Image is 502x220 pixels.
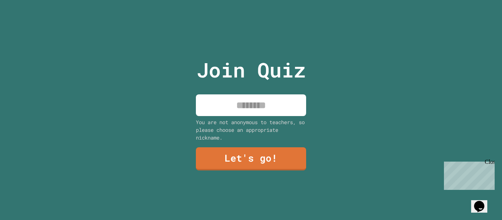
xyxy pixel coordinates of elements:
a: Let's go! [196,147,306,170]
iframe: chat widget [471,191,495,213]
div: You are not anonymous to teachers, so please choose an appropriate nickname. [196,118,306,141]
p: Join Quiz [197,55,306,85]
iframe: chat widget [441,159,495,190]
div: Chat with us now!Close [3,3,51,47]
